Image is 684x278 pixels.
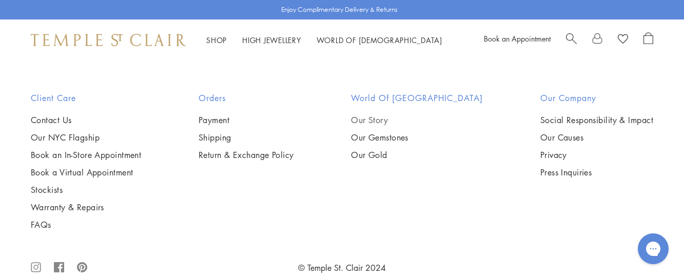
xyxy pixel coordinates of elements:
[566,32,577,48] a: Search
[281,5,398,15] p: Enjoy Complimentary Delivery & Returns
[31,114,141,126] a: Contact Us
[351,149,483,161] a: Our Gold
[31,219,141,230] a: FAQs
[351,92,483,104] h2: World of [GEOGRAPHIC_DATA]
[31,132,141,143] a: Our NYC Flagship
[317,35,442,45] a: World of [DEMOGRAPHIC_DATA]World of [DEMOGRAPHIC_DATA]
[31,149,141,161] a: Book an In-Store Appointment
[618,32,628,48] a: View Wishlist
[31,34,186,46] img: Temple St. Clair
[199,149,294,161] a: Return & Exchange Policy
[540,92,653,104] h2: Our Company
[199,92,294,104] h2: Orders
[206,35,227,45] a: ShopShop
[31,167,141,178] a: Book a Virtual Appointment
[298,262,386,273] a: © Temple St. Clair 2024
[31,202,141,213] a: Warranty & Repairs
[242,35,301,45] a: High JewelleryHigh Jewellery
[31,92,141,104] h2: Client Care
[633,230,674,268] iframe: Gorgias live chat messenger
[351,114,483,126] a: Our Story
[199,114,294,126] a: Payment
[540,167,653,178] a: Press Inquiries
[199,132,294,143] a: Shipping
[206,34,442,47] nav: Main navigation
[351,132,483,143] a: Our Gemstones
[643,32,653,48] a: Open Shopping Bag
[540,132,653,143] a: Our Causes
[540,149,653,161] a: Privacy
[540,114,653,126] a: Social Responsibility & Impact
[31,184,141,195] a: Stockists
[484,33,551,44] a: Book an Appointment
